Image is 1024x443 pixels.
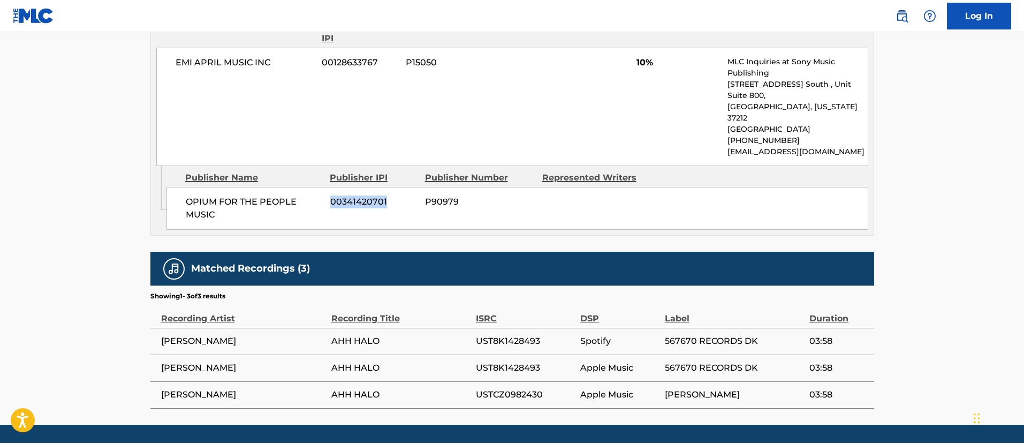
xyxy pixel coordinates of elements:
[665,301,804,325] div: Label
[330,171,417,184] div: Publisher IPI
[185,171,322,184] div: Publisher Name
[665,388,804,401] span: [PERSON_NAME]
[150,291,225,301] p: Showing 1 - 3 of 3 results
[161,301,326,325] div: Recording Artist
[896,10,908,22] img: search
[331,388,471,401] span: AHH HALO
[580,388,659,401] span: Apple Music
[161,362,326,374] span: [PERSON_NAME]
[727,135,867,146] p: [PHONE_NUMBER]
[476,362,575,374] span: UST8K1428493
[322,19,398,45] div: Administrator IPI
[636,19,740,45] div: Collection Share
[406,19,510,45] div: Administrator Number
[406,56,510,69] span: P15050
[727,79,867,101] p: [STREET_ADDRESS] South , Unit Suite 800,
[919,5,940,27] div: Help
[923,10,936,22] img: help
[580,362,659,374] span: Apple Music
[636,56,719,69] span: 10%
[580,301,659,325] div: DSP
[331,362,471,374] span: AHH HALO
[974,402,980,434] div: Drag
[970,392,1024,443] iframe: Chat Widget
[331,301,471,325] div: Recording Title
[580,335,659,348] span: Spotify
[161,335,326,348] span: [PERSON_NAME]
[809,388,868,401] span: 03:58
[476,301,575,325] div: ISRC
[331,335,471,348] span: AHH HALO
[425,171,534,184] div: Publisher Number
[727,56,867,79] p: MLC Inquiries at Sony Music Publishing
[947,3,1011,29] a: Log In
[425,196,534,208] span: P90979
[322,56,398,69] span: 00128633767
[809,362,868,374] span: 03:58
[542,171,651,184] div: Represented Writers
[665,335,804,348] span: 567670 RECORDS DK
[727,124,867,135] p: [GEOGRAPHIC_DATA]
[809,301,868,325] div: Duration
[161,388,326,401] span: [PERSON_NAME]
[476,388,575,401] span: USTCZ0982430
[186,196,322,221] span: OPIUM FOR THE PEOPLE MUSIC
[330,196,417,208] span: 00341420701
[809,335,868,348] span: 03:58
[176,56,314,69] span: EMI APRIL MUSIC INC
[665,362,804,374] span: 567670 RECORDS DK
[476,335,575,348] span: UST8K1428493
[727,146,867,157] p: [EMAIL_ADDRESS][DOMAIN_NAME]
[13,8,54,24] img: MLC Logo
[168,262,180,275] img: Matched Recordings
[727,101,867,124] p: [GEOGRAPHIC_DATA], [US_STATE] 37212
[891,5,913,27] a: Public Search
[749,19,853,45] div: Contact Details
[175,19,314,45] div: Administrator Name
[191,262,310,275] h5: Matched Recordings (3)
